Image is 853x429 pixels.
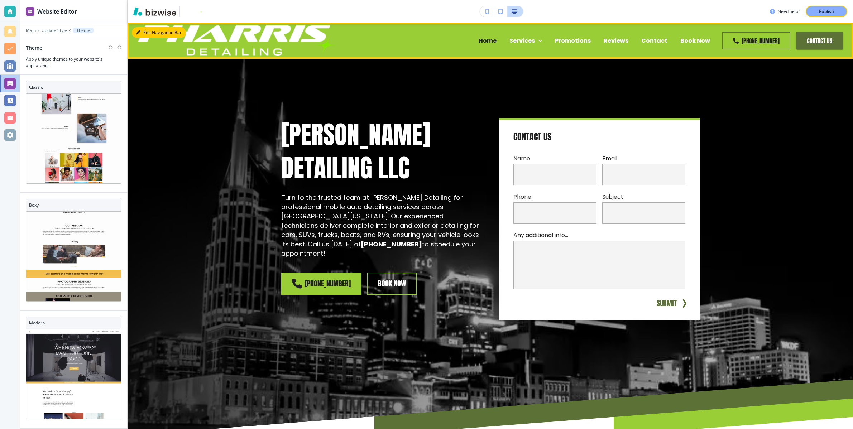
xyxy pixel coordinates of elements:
[513,231,685,239] p: Any additional info...
[26,56,121,69] h3: Apply unique themes to your website's appearance
[26,28,36,33] button: Main
[555,37,591,45] p: Promotions
[281,193,482,258] p: Turn to the trusted team at [PERSON_NAME] Detailing for professional mobile auto detailing servic...
[26,81,121,184] div: ClassicClassic
[513,154,596,163] p: Name
[655,298,678,309] button: SUBMIT
[132,27,186,38] button: Edit Navigation Bar
[778,8,800,15] h3: Need help?
[479,37,497,45] p: Home
[76,28,90,33] p: Theme
[680,37,710,45] a: Book Now
[513,193,596,201] p: Phone
[29,84,118,91] h3: Classic
[361,240,422,249] strong: [PHONE_NUMBER]
[26,199,121,302] div: BoxyBoxy
[133,7,176,16] img: Bizwise Logo
[513,131,551,143] h4: Contact Us
[37,7,77,16] h2: Website Editor
[367,273,417,295] a: book now
[604,37,628,45] p: Reviews
[26,7,34,16] img: editor icon
[641,37,667,45] p: Contact
[806,6,847,17] button: Publish
[183,10,202,13] img: Your Logo
[722,32,790,49] a: [PHONE_NUMBER]
[29,320,118,326] h3: Modern
[509,37,535,45] p: Services
[602,193,685,201] p: Subject
[819,8,834,15] p: Publish
[26,317,121,419] div: ModernModern
[602,154,685,163] p: Email
[138,25,336,56] img: Pharris Detailing LLC
[796,32,843,49] button: contact us
[26,44,42,52] h2: Theme
[42,28,67,33] button: Update Style
[29,202,118,208] h3: Boxy
[281,273,361,295] a: [PHONE_NUMBER]
[281,118,482,184] p: [PERSON_NAME] Detailing LLC
[73,28,94,33] button: Theme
